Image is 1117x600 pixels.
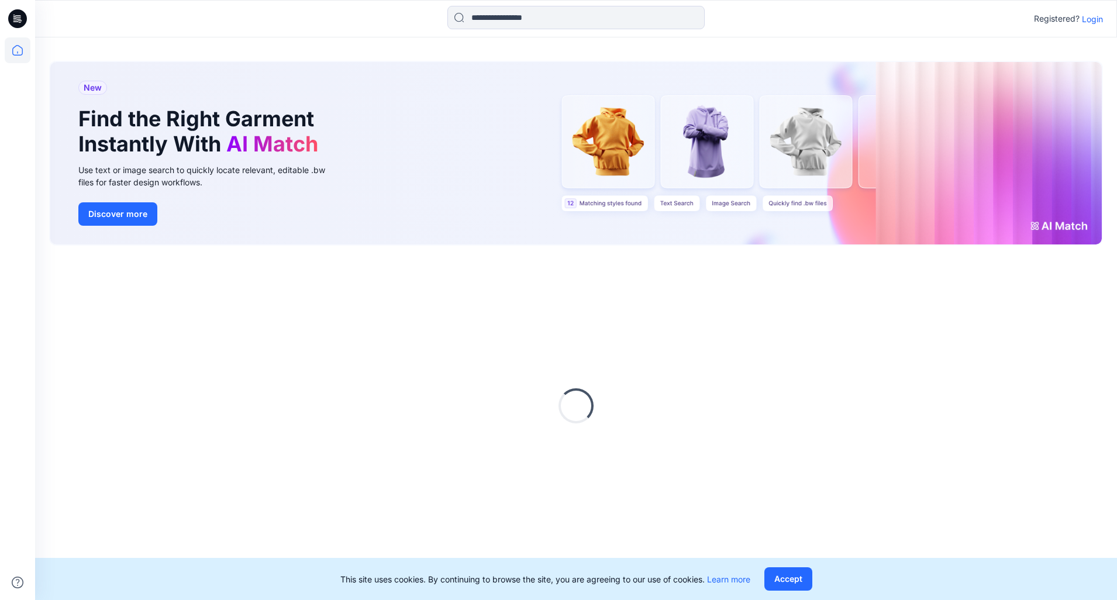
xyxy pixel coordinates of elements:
[78,106,324,157] h1: Find the Right Garment Instantly With
[1082,13,1103,25] p: Login
[764,567,812,591] button: Accept
[340,573,750,585] p: This site uses cookies. By continuing to browse the site, you are agreeing to our use of cookies.
[707,574,750,584] a: Learn more
[78,164,342,188] div: Use text or image search to quickly locate relevant, editable .bw files for faster design workflows.
[226,131,318,157] span: AI Match
[78,202,157,226] button: Discover more
[1034,12,1080,26] p: Registered?
[84,81,102,95] span: New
